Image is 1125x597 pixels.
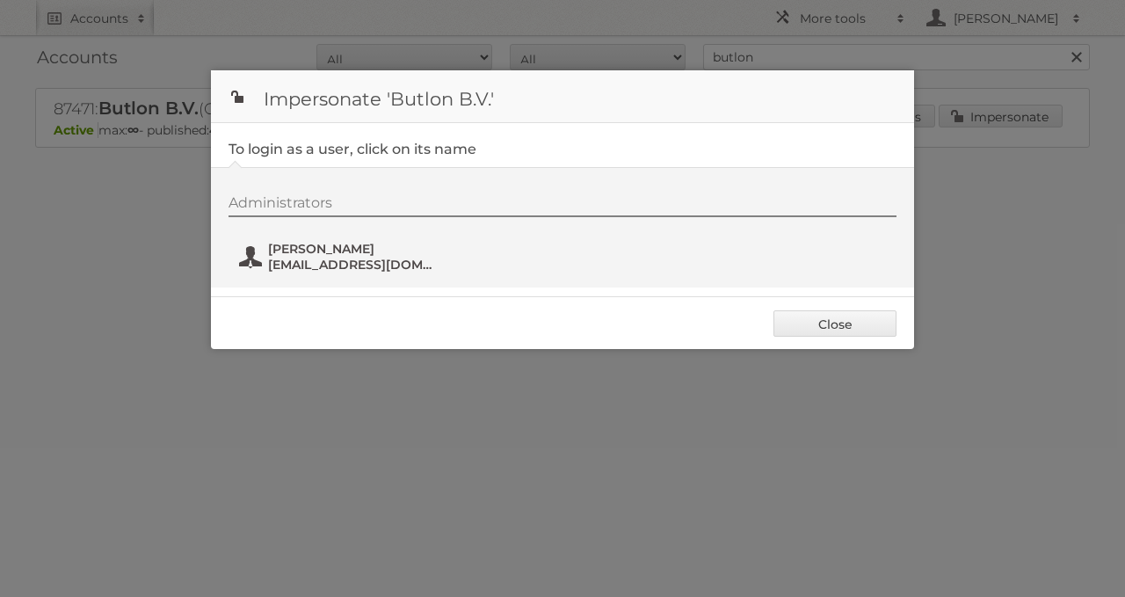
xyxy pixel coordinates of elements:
span: [EMAIL_ADDRESS][DOMAIN_NAME] [268,257,439,273]
button: [PERSON_NAME] [EMAIL_ADDRESS][DOMAIN_NAME] [237,239,444,274]
legend: To login as a user, click on its name [229,141,476,157]
h1: Impersonate 'Butlon B.V.' [211,70,914,123]
span: [PERSON_NAME] [268,241,439,257]
a: Close [773,310,896,337]
div: Administrators [229,194,896,217]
